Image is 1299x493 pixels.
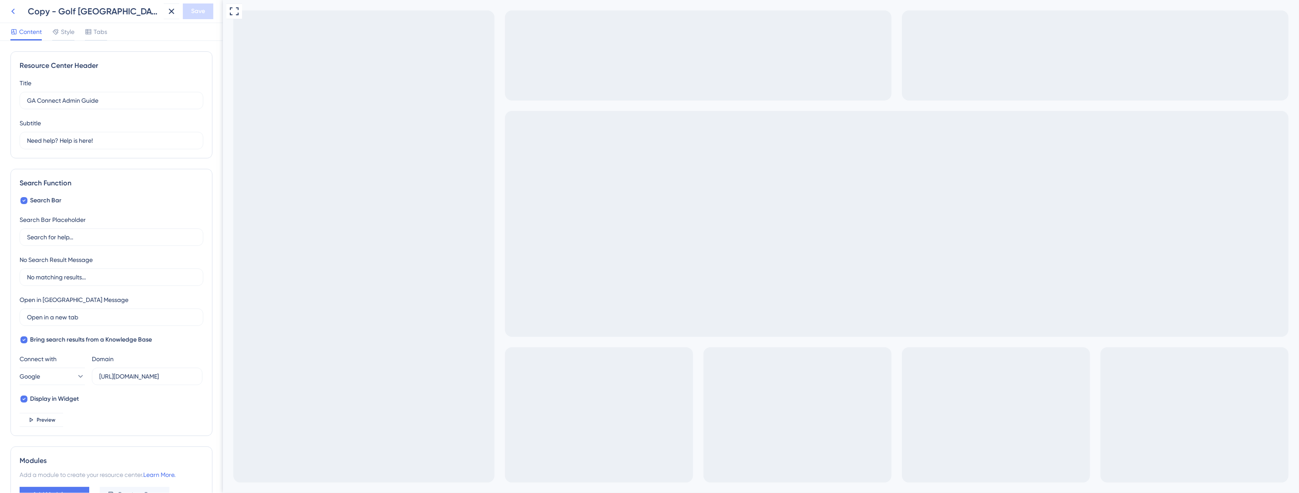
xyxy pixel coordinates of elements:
span: Tabs [94,27,107,37]
span: Get Started [4,2,43,13]
div: Resource Center Header [20,60,203,71]
span: Save [191,6,205,17]
a: Learn More. [143,471,175,478]
div: Copy - Golf [GEOGRAPHIC_DATA] Connect [28,5,160,17]
span: Display in Widget [30,394,79,404]
div: No Search Result Message [20,255,93,265]
input: Description [27,136,196,145]
span: Content [19,27,42,37]
button: Google [20,368,85,385]
span: Add a module to create your resource center. [20,471,143,478]
div: Search Function [20,178,203,188]
span: Search Bar [30,195,61,206]
div: Connect with [20,354,85,364]
span: Google [20,371,40,382]
input: No matching results... [27,272,196,282]
span: Style [61,27,74,37]
div: Open in [GEOGRAPHIC_DATA] Message [20,295,128,305]
input: Title [27,96,196,105]
div: 3 [48,4,51,11]
div: Title [20,78,31,88]
button: Preview [20,413,63,427]
div: Search Bar Placeholder [20,215,86,225]
input: Open in a new tab [27,312,196,322]
input: help.userguiding.com [99,372,195,381]
span: Preview [37,416,56,423]
button: Save [183,3,213,19]
div: Domain [92,354,114,364]
span: Bring search results from a Knowledge Base [30,335,152,345]
input: Search for help... [27,232,196,242]
div: Modules [20,456,203,466]
div: Subtitle [20,118,41,128]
